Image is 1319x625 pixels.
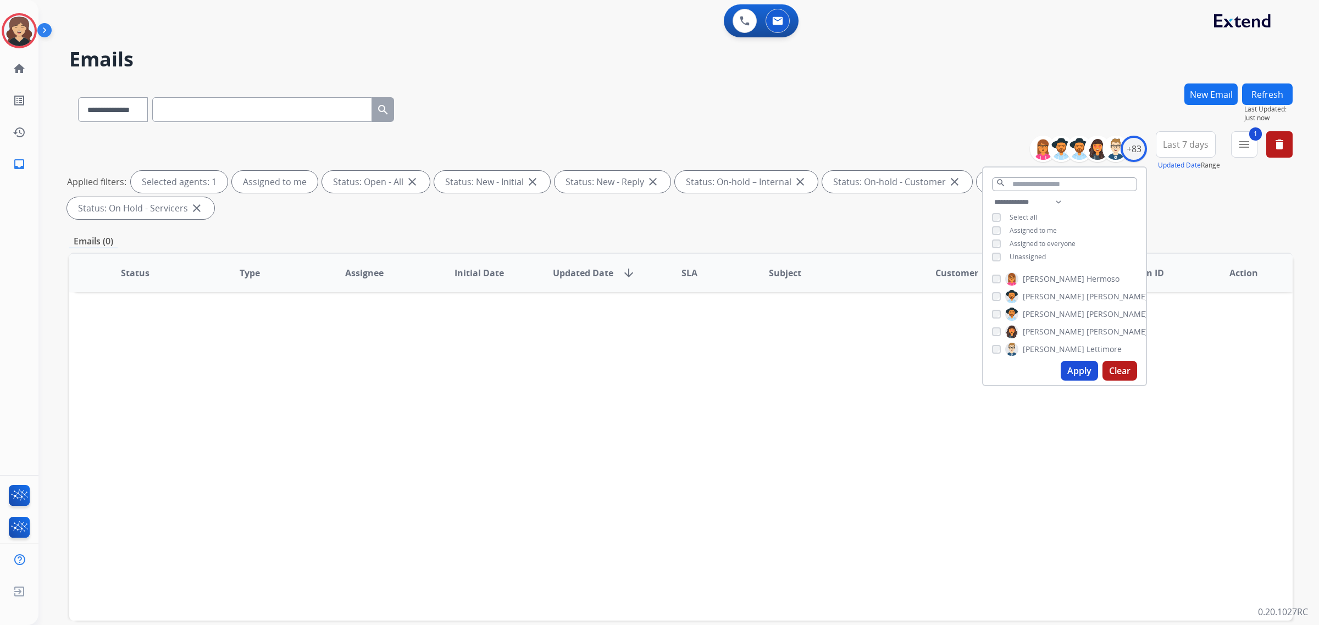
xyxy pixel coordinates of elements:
span: [PERSON_NAME] [1087,326,1148,337]
span: Status [121,266,149,280]
mat-icon: close [526,175,539,188]
span: [PERSON_NAME] [1087,291,1148,302]
button: Updated Date [1158,161,1201,170]
mat-icon: close [646,175,659,188]
span: [PERSON_NAME] [1023,309,1084,320]
div: Status: On-hold - Customer [822,171,972,193]
mat-icon: menu [1238,138,1251,151]
div: +83 [1121,136,1147,162]
h2: Emails [69,48,1293,70]
mat-icon: close [794,175,807,188]
button: 1 [1231,131,1257,158]
span: 1 [1249,127,1262,141]
button: New Email [1184,83,1238,105]
mat-icon: inbox [13,158,26,171]
mat-icon: history [13,126,26,139]
span: Updated Date [553,266,613,280]
mat-icon: close [406,175,419,188]
div: Status: New - Initial [434,171,550,193]
div: Status: On-hold – Internal [675,171,818,193]
img: avatar [4,15,35,46]
mat-icon: arrow_downward [622,266,635,280]
mat-icon: search [376,103,390,116]
button: Clear [1102,361,1137,381]
mat-icon: close [190,202,203,215]
span: Type [240,266,260,280]
span: Assignee [345,266,384,280]
span: Select all [1010,213,1037,222]
span: [PERSON_NAME] [1023,291,1084,302]
button: Last 7 days [1156,131,1216,158]
mat-icon: list_alt [13,94,26,107]
span: SLA [681,266,697,280]
span: Hermoso [1087,274,1120,284]
button: Apply [1061,361,1098,381]
p: Emails (0) [69,235,118,248]
div: Status: On Hold - Servicers [67,197,214,219]
span: Lettimore [1087,344,1122,355]
div: Status: New - Reply [555,171,670,193]
mat-icon: home [13,62,26,75]
span: Last Updated: [1244,105,1293,114]
span: Customer [935,266,978,280]
button: Refresh [1242,83,1293,105]
div: Status: On Hold - Pending Parts [977,171,1144,193]
span: [PERSON_NAME] [1087,309,1148,320]
th: Action [1178,254,1293,292]
span: [PERSON_NAME] [1023,274,1084,284]
div: Selected agents: 1 [131,171,228,193]
span: Last 7 days [1163,142,1209,147]
span: Unassigned [1010,252,1046,261]
span: Just now [1244,114,1293,122]
div: Status: Open - All [322,171,430,193]
span: Subject [769,266,801,280]
span: [PERSON_NAME] [1023,326,1084,337]
mat-icon: search [996,178,1006,188]
p: 0.20.1027RC [1258,605,1308,618]
mat-icon: close [948,175,961,188]
p: Applied filters: [67,175,126,188]
span: [PERSON_NAME] [1023,344,1084,355]
div: Assigned to me [232,171,318,193]
mat-icon: delete [1273,138,1286,151]
span: Initial Date [455,266,504,280]
span: Range [1158,160,1220,170]
span: Assigned to me [1010,226,1057,235]
span: Assigned to everyone [1010,239,1076,248]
